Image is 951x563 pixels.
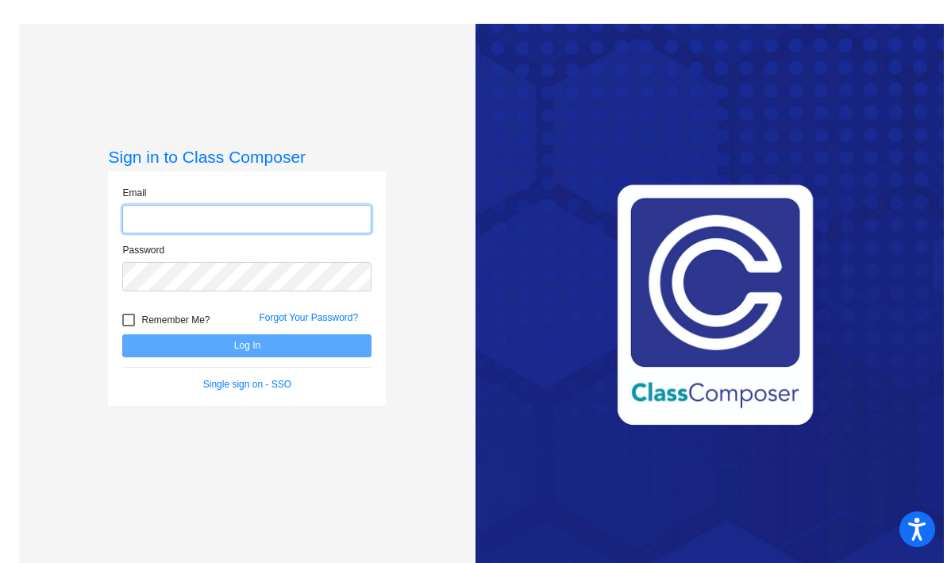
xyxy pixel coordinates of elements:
label: Email [122,186,146,200]
h3: Sign in to Class Composer [108,147,386,167]
span: Remember Me? [141,310,210,330]
label: Password [122,243,164,257]
button: Log In [122,334,372,357]
a: Forgot Your Password? [259,312,358,323]
a: Single sign on - SSO [203,379,291,390]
